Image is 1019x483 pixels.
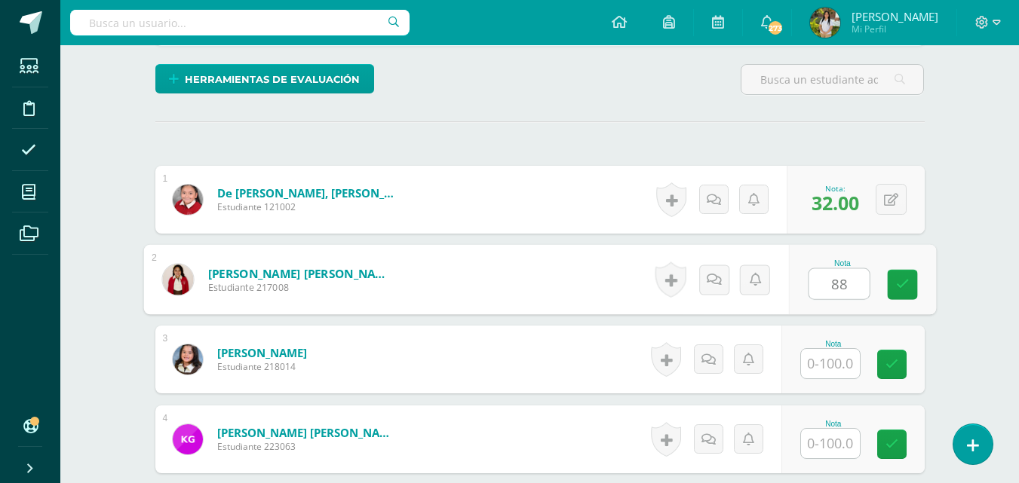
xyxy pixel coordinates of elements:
span: 273 [767,20,784,36]
img: 5a9197c347718471f0f73561fc5c8c6c.png [173,344,203,374]
span: Estudiante 121002 [217,200,398,213]
span: Herramientas de evaluación [185,66,360,93]
span: Estudiante 217008 [207,281,394,295]
a: [PERSON_NAME] [PERSON_NAME] [207,265,394,281]
span: [PERSON_NAME] [852,9,938,24]
input: 0-100.0 [801,349,860,378]
div: Nota [800,340,867,348]
a: [PERSON_NAME] [217,345,307,360]
img: 1621038d812b49b4a02ed4f78ccdb9d2.png [810,8,840,38]
img: 6a2f62faee5cd884d808cdab6c5114c7.png [162,264,193,295]
input: Busca un estudiante aquí... [741,65,923,94]
input: Busca un usuario... [70,10,410,35]
span: 32.00 [812,190,859,216]
input: 0-100.0 [809,269,869,299]
div: Nota [808,259,876,267]
span: Mi Perfil [852,23,938,35]
span: Estudiante 218014 [217,360,307,373]
div: Nota: [812,183,859,194]
a: [PERSON_NAME] [PERSON_NAME] [217,425,398,440]
img: 57f72764509c2584e331ac2a67faeffb.png [173,185,203,215]
span: Estudiante 223063 [217,440,398,453]
a: Herramientas de evaluación [155,64,374,93]
input: 0-100.0 [801,429,860,458]
div: Nota [800,420,867,428]
img: 385c6861ad67f8584e6d7a8a81a6f250.png [173,424,203,454]
a: de [PERSON_NAME], [PERSON_NAME] [217,185,398,200]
